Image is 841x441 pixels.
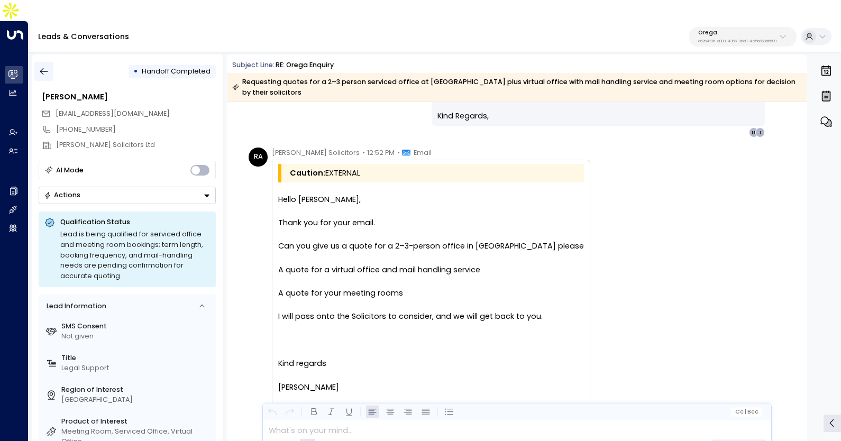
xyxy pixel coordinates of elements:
span: [PERSON_NAME] [278,382,339,393]
div: U [749,127,758,137]
div: [GEOGRAPHIC_DATA] [61,395,212,405]
p: Qualification Status [60,217,210,227]
span: Hello [PERSON_NAME], [278,194,361,206]
label: Title [61,353,212,363]
span: • [397,148,400,158]
div: EXTERNAL [290,168,581,179]
p: Orega [698,30,776,36]
a: Leads & Conversations [38,31,129,42]
div: [PERSON_NAME] [42,91,216,103]
button: Cc|Bcc [731,407,762,416]
div: RE: Orega Enquiry [276,60,334,70]
div: [PERSON_NAME] Solicitors Ltd [56,140,216,150]
div: Lead is being qualified for serviced office and meeting room bookings; term length, booking frequ... [60,229,210,281]
span: [EMAIL_ADDRESS][DOMAIN_NAME] [56,109,170,118]
label: Product of Interest [61,417,212,427]
div: Not given [61,332,212,342]
span: Kind Regards, [437,111,489,122]
span: | [745,409,746,415]
button: Oregad62b4f3b-a803-4355-9bc8-4e5b658db589 [689,27,797,47]
span: info@reenanderson.com [56,109,170,119]
span: Can you give us a quote for a 2–3-person office in [GEOGRAPHIC_DATA] please [278,241,584,252]
span: I will pass onto the Solicitors to consider, and we will get back to you. [278,311,543,323]
div: Button group with a nested menu [39,187,216,204]
span: Kind regards [278,358,326,370]
span: A quote for your meeting rooms [278,288,403,299]
div: • [133,63,138,80]
span: Cc Bcc [735,409,758,415]
span: A quote for a virtual office and mail handling service [278,264,480,276]
span: Thank you for your email. [278,217,375,229]
span: Caution: [290,168,325,179]
span: 12:52 PM [367,148,395,158]
button: Undo [266,406,279,419]
div: Lead Information [43,301,106,311]
div: Actions [44,191,80,199]
button: Actions [39,187,216,204]
span: [PERSON_NAME] Solicitors [272,148,360,158]
span: Email [414,148,432,158]
span: • [362,148,365,158]
p: d62b4f3b-a803-4355-9bc8-4e5b658db589 [698,39,776,43]
div: Requesting quotes for a 2–3 person serviced office at [GEOGRAPHIC_DATA] plus virtual office with ... [232,77,801,98]
div: Legal Support [61,363,212,373]
div: RA [249,148,268,167]
div: I [755,127,765,137]
span: Handoff Completed [142,67,211,76]
button: Redo [284,406,297,419]
div: [PHONE_NUMBER] [56,125,216,135]
label: Region of Interest [61,385,212,395]
span: Subject Line: [232,60,275,69]
div: AI Mode [56,165,84,176]
label: SMS Consent [61,321,212,332]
